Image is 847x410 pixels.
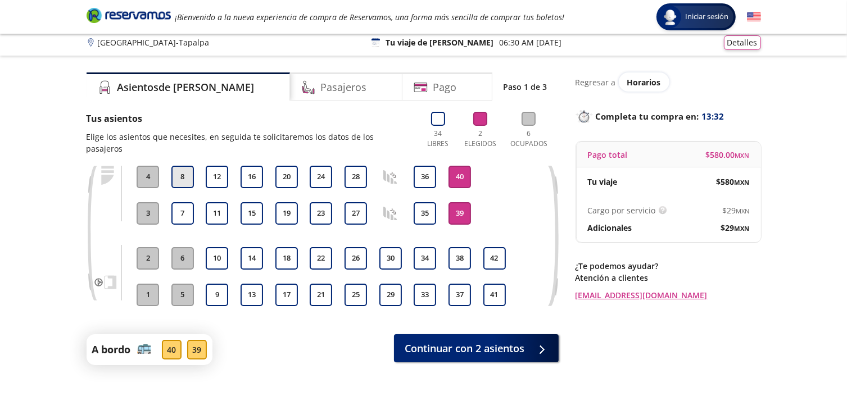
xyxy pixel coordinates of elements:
span: $ 580.00 [706,149,750,161]
p: Tu viaje [588,176,618,188]
button: 16 [241,166,263,188]
button: 14 [241,247,263,270]
button: 34 [414,247,436,270]
h4: Pago [433,80,457,95]
button: Continuar con 2 asientos [394,334,559,362]
p: 06:30 AM [DATE] [499,37,561,48]
button: 36 [414,166,436,188]
i: Brand Logo [87,7,171,24]
button: 26 [345,247,367,270]
span: Horarios [627,77,661,88]
p: Tus asientos [87,112,411,125]
p: Atención a clientes [576,272,761,284]
small: MXN [736,207,750,215]
p: A bordo [92,342,131,357]
p: Adicionales [588,222,632,234]
button: 42 [483,247,506,270]
button: 27 [345,202,367,225]
p: 34 Libres [423,129,454,149]
a: [EMAIL_ADDRESS][DOMAIN_NAME] [576,289,761,301]
div: 39 [187,340,207,359]
button: 6 [171,247,194,270]
button: 40 [449,166,471,188]
button: 5 [171,284,194,306]
button: 39 [449,202,471,225]
button: 3 [137,202,159,225]
a: Brand Logo [87,7,171,27]
p: 6 Ocupados [508,129,550,149]
button: 1 [137,284,159,306]
button: 35 [414,202,436,225]
button: Detalles [724,35,761,50]
button: 12 [206,166,228,188]
button: English [747,10,761,24]
em: ¡Bienvenido a la nueva experiencia de compra de Reservamos, una forma más sencilla de comprar tus... [175,12,565,22]
button: 15 [241,202,263,225]
p: Tu viaje de [PERSON_NAME] [386,37,493,48]
button: 20 [275,166,298,188]
button: 41 [483,284,506,306]
button: 37 [449,284,471,306]
p: Pago total [588,149,628,161]
button: 24 [310,166,332,188]
button: 11 [206,202,228,225]
span: Continuar con 2 asientos [405,341,525,356]
button: 28 [345,166,367,188]
button: 9 [206,284,228,306]
button: 13 [241,284,263,306]
button: 25 [345,284,367,306]
button: 18 [275,247,298,270]
button: 22 [310,247,332,270]
h4: Pasajeros [321,80,367,95]
p: Elige los asientos que necesites, en seguida te solicitaremos los datos de los pasajeros [87,131,411,154]
button: 8 [171,166,194,188]
div: Regresar a ver horarios [576,72,761,92]
p: Cargo por servicio [588,204,656,216]
button: 17 [275,284,298,306]
span: 13:32 [702,110,724,123]
h4: Asientos de [PERSON_NAME] [117,80,255,95]
p: 2 Elegidos [461,129,499,149]
button: 4 [137,166,159,188]
button: 30 [379,247,402,270]
button: 19 [275,202,298,225]
p: [GEOGRAPHIC_DATA] - Tapalpa [98,37,210,48]
button: 10 [206,247,228,270]
p: ¿Te podemos ayudar? [576,260,761,272]
button: 33 [414,284,436,306]
button: 29 [379,284,402,306]
button: 38 [449,247,471,270]
small: MXN [735,151,750,160]
span: Iniciar sesión [681,11,733,22]
span: $ 29 [723,204,750,216]
small: MXN [735,224,750,233]
small: MXN [735,178,750,186]
button: 7 [171,202,194,225]
button: 2 [137,247,159,270]
button: 21 [310,284,332,306]
span: $ 29 [721,222,750,234]
span: $ 580 [717,176,750,188]
button: 23 [310,202,332,225]
p: Completa tu compra en : [576,108,761,124]
p: Regresar a [576,76,616,88]
p: Paso 1 de 3 [504,81,547,93]
div: 40 [162,340,182,359]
